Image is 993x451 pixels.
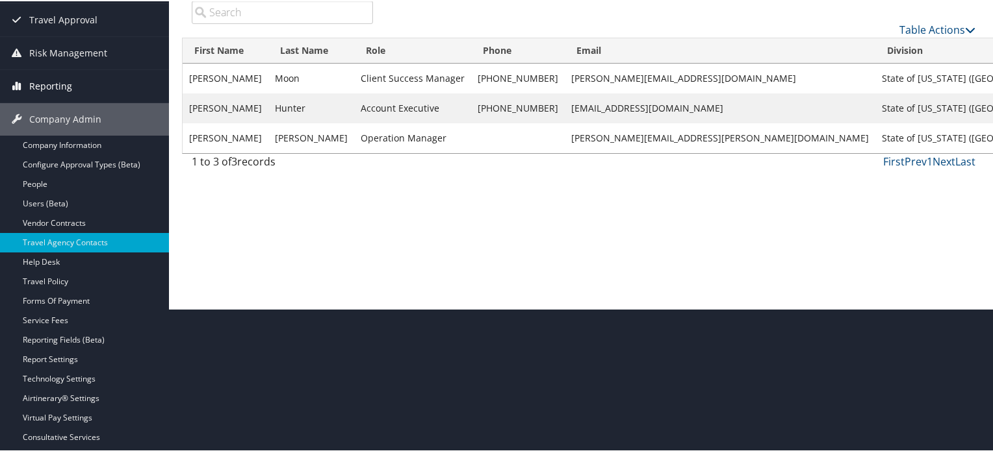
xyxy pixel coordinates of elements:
[899,21,975,36] a: Table Actions
[565,122,875,152] td: [PERSON_NAME][EMAIL_ADDRESS][PERSON_NAME][DOMAIN_NAME]
[933,153,955,167] a: Next
[471,62,565,92] td: [PHONE_NUMBER]
[183,62,268,92] td: [PERSON_NAME]
[354,62,471,92] td: Client Success Manager
[268,122,354,152] td: [PERSON_NAME]
[883,153,905,167] a: First
[955,153,975,167] a: Last
[565,62,875,92] td: [PERSON_NAME][EMAIL_ADDRESS][DOMAIN_NAME]
[183,37,268,62] th: First Name: activate to sort column ascending
[905,153,927,167] a: Prev
[927,153,933,167] a: 1
[354,92,471,122] td: Account Executive
[354,37,471,62] th: Role: activate to sort column ascending
[268,37,354,62] th: Last Name: activate to sort column ascending
[29,69,72,101] span: Reporting
[354,122,471,152] td: Operation Manager
[471,92,565,122] td: [PHONE_NUMBER]
[565,92,875,122] td: [EMAIL_ADDRESS][DOMAIN_NAME]
[268,92,354,122] td: Hunter
[231,153,237,167] span: 3
[29,102,101,134] span: Company Admin
[268,62,354,92] td: Moon
[471,37,565,62] th: Phone
[192,152,373,175] div: 1 to 3 of records
[29,36,107,68] span: Risk Management
[565,37,875,62] th: Email: activate to sort column ascending
[29,3,97,35] span: Travel Approval
[183,92,268,122] td: [PERSON_NAME]
[183,122,268,152] td: [PERSON_NAME]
